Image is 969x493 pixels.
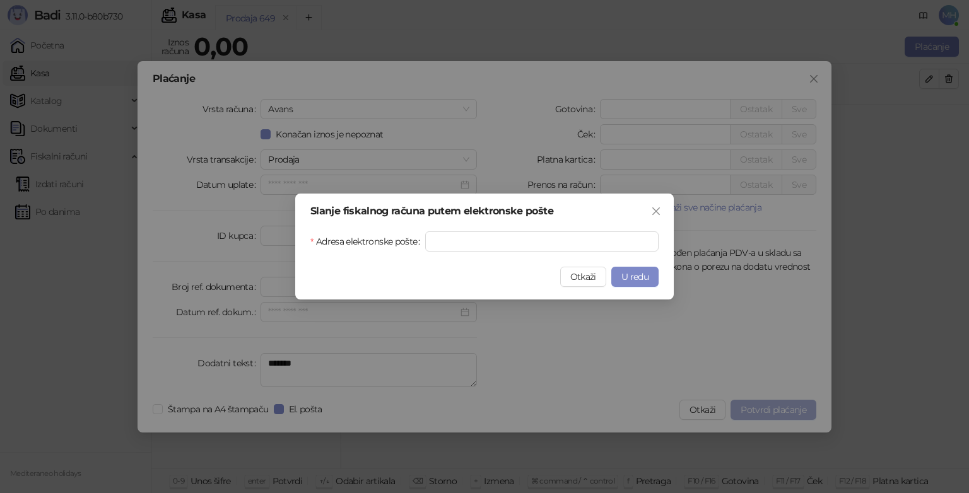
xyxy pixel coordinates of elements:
button: Close [646,201,666,221]
button: Otkaži [560,267,606,287]
input: Adresa elektronske pošte [425,231,659,252]
span: Otkaži [570,271,596,282]
button: U redu [611,267,659,287]
div: Slanje fiskalnog računa putem elektronske pošte [310,206,659,216]
span: U redu [621,271,649,282]
span: close [651,206,661,216]
label: Adresa elektronske pošte [310,231,425,252]
span: Zatvori [646,206,666,216]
